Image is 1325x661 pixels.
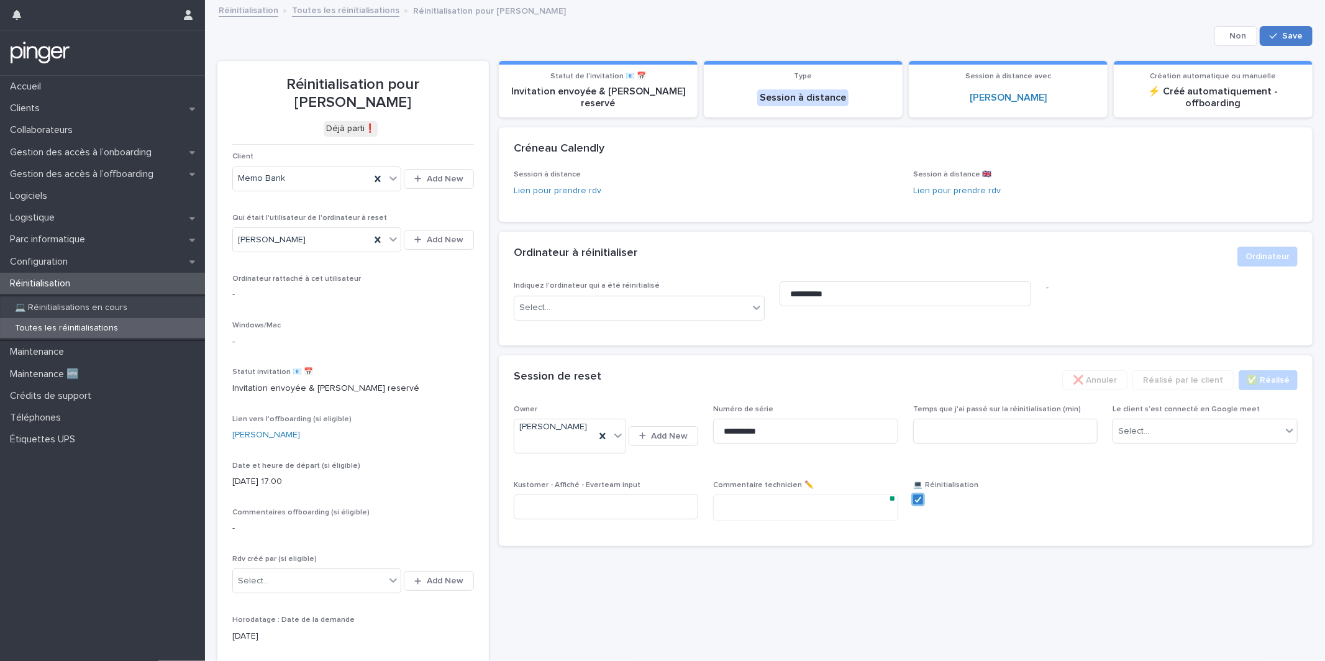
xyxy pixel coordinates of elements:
[514,282,660,289] span: Indiquez l'ordinateur qui a été réinitialisé
[550,73,646,80] span: Statut de l'invitation 📧 📅
[794,73,812,80] span: Type
[514,186,601,195] a: Lien pour prendre rdv
[713,481,814,489] span: Commentaire technicien ✏️
[10,40,70,65] img: mTgBEunGTSyRkCgitkcU
[232,555,317,563] span: Rdv créé par (si eligible)
[1239,370,1298,390] button: ✅​ Réalisé
[1237,247,1298,267] button: Ordinateur
[232,429,300,442] a: [PERSON_NAME]
[506,86,690,109] p: Invitation envoyée & [PERSON_NAME] reservé
[232,522,474,535] p: -
[5,190,57,202] p: Logiciels
[427,577,463,585] span: Add New
[219,2,278,17] a: Réinitialisation
[1260,26,1313,46] button: Save
[514,247,637,260] h2: Ordinateur à réinitialiser
[514,481,640,489] span: Kustomer - Affiché - Everteam input
[1245,250,1290,263] span: Ordinateur
[232,322,281,329] span: Windows/Mac
[238,234,306,247] span: [PERSON_NAME]
[757,89,849,106] div: Session à distance
[5,234,95,245] p: Parc informatique
[232,368,313,376] span: Statut invitation 📧 📅
[913,171,991,178] span: Session à distance 🇬🇧
[232,416,352,423] span: Lien vers l'offboarding (si eligible)
[514,370,601,384] h2: Session de reset
[629,426,698,446] button: Add New
[1150,73,1276,80] span: Création automatique ou manuelle
[427,235,463,244] span: Add New
[5,346,74,358] p: Maintenance
[5,323,128,334] p: Toutes les réinitialisations
[232,616,355,624] span: Horodatage : Date de la demande
[324,121,378,137] div: Déjà parti❗
[5,434,85,445] p: Étiquettes UPS
[5,147,162,158] p: Gestion des accès à l’onboarding
[427,175,463,183] span: Add New
[404,169,473,189] button: Add New
[913,406,1081,413] span: Temps que j'ai passé sur la réinitialisation (min)
[238,575,269,588] div: Select...
[404,571,473,591] button: Add New
[1046,281,1298,294] p: -
[1073,374,1117,386] span: ❌ Annuler
[1062,370,1127,390] button: ❌ Annuler
[713,406,773,413] span: Numéro de série
[232,76,474,112] p: Réinitialisation pour [PERSON_NAME]
[965,73,1051,80] span: Session à distance avec
[5,256,78,268] p: Configuration
[232,288,474,301] p: -
[1143,374,1223,386] span: Réalisé par le client
[5,81,51,93] p: Accueil
[5,278,80,289] p: Réinitialisation
[232,509,370,516] span: Commentaires offboarding (si éligible)
[232,630,474,643] p: [DATE]
[1282,32,1303,40] span: Save
[913,481,978,489] span: 💻 Réinitialisation
[913,186,1001,195] a: Lien pour prendre rdv
[1113,406,1260,413] span: Le client s’est connecté en Google meet
[232,275,361,283] span: Ordinateur rattaché à cet utilisateur
[232,475,474,488] p: [DATE] 17:00
[5,368,89,380] p: Maintenance 🆕
[514,171,581,178] span: Session à distance
[5,124,83,136] p: Collaborateurs
[5,303,137,313] p: 💻 Réinitialisations en cours
[651,432,688,440] span: Add New
[232,382,474,395] p: Invitation envoyée & [PERSON_NAME] reservé
[519,301,550,314] div: Select...
[5,103,50,114] p: Clients
[1121,86,1305,109] p: ⚡ Créé automatiquement - offboarding
[5,412,71,424] p: Téléphones
[970,92,1047,104] a: [PERSON_NAME]
[5,390,101,402] p: Crédits de support
[232,153,253,160] span: Client
[232,335,474,349] p: -
[413,3,566,17] p: Réinitialisation pour [PERSON_NAME]
[519,421,587,434] span: [PERSON_NAME]
[1118,425,1149,438] div: Select...
[5,168,163,180] p: Gestion des accès à l’offboarding
[232,462,360,470] span: Date et heure de départ (si éligible)
[514,142,604,156] h2: Créneau Calendly
[1247,374,1290,386] span: ✅​ Réalisé
[238,172,285,185] span: Memo Bank
[404,230,473,250] button: Add New
[292,2,399,17] a: Toutes les réinitialisations
[232,214,387,222] span: Qui était l'utilisateur de l'ordinateur à reset
[1132,370,1234,390] button: Réalisé par le client
[514,406,537,413] span: Owner
[5,212,65,224] p: Logistique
